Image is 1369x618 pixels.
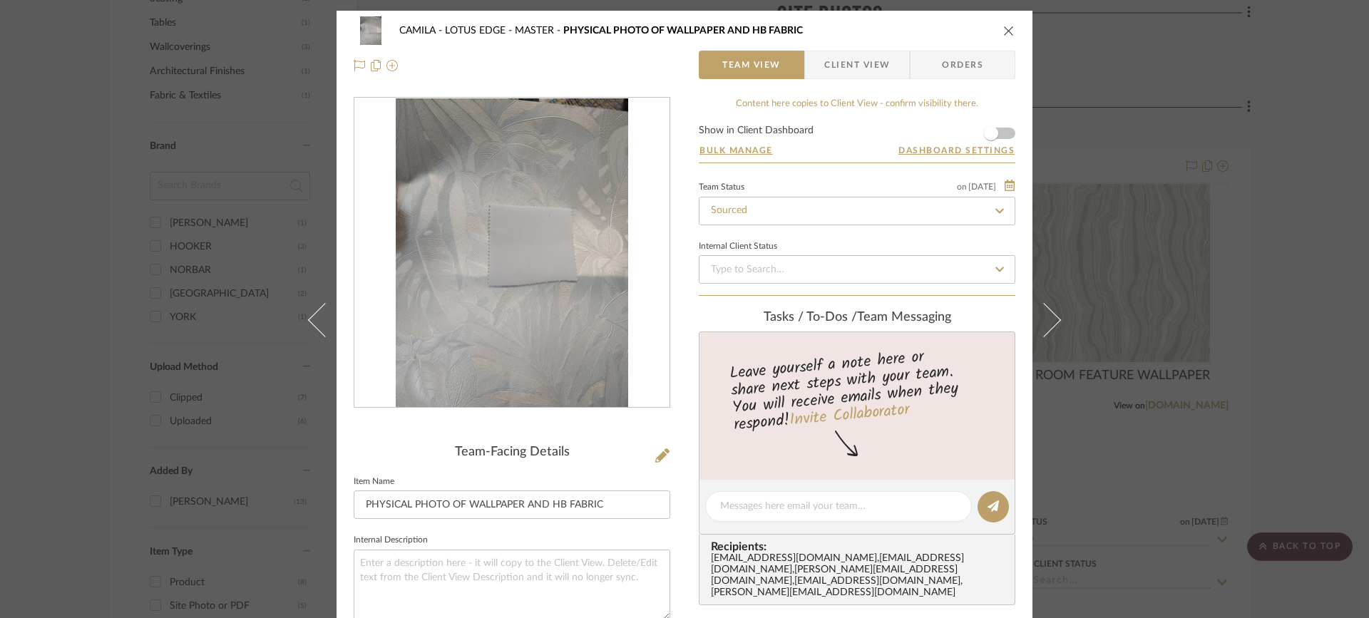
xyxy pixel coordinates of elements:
label: Item Name [354,478,394,485]
div: Team Status [699,184,744,191]
div: Content here copies to Client View - confirm visibility there. [699,97,1015,111]
input: Type to Search… [699,197,1015,225]
img: c7adf98e-e3ad-410e-a9aa-8a82daa97c4f_48x40.jpg [354,16,388,45]
div: [EMAIL_ADDRESS][DOMAIN_NAME] , [EMAIL_ADDRESS][DOMAIN_NAME] , [PERSON_NAME][EMAIL_ADDRESS][DOMAIN... [711,553,1009,599]
button: Dashboard Settings [898,144,1015,157]
a: Invite Collaborator [789,397,911,433]
div: Leave yourself a note here or share next steps with your team. You will receive emails when they ... [697,341,1017,437]
input: Enter Item Name [354,490,670,519]
button: close [1003,24,1015,37]
label: Internal Description [354,537,428,544]
span: [DATE] [967,182,998,192]
span: CAMILA - LOTUS EDGE [399,26,515,36]
div: Internal Client Status [699,243,777,250]
span: Recipients: [711,540,1009,553]
span: Client View [824,51,890,79]
input: Type to Search… [699,255,1015,284]
span: Orders [926,51,999,79]
span: Team View [722,51,781,79]
button: Bulk Manage [699,144,774,157]
span: on [957,182,967,191]
img: c7adf98e-e3ad-410e-a9aa-8a82daa97c4f_436x436.jpg [396,98,628,408]
div: team Messaging [699,310,1015,326]
span: PHYSICAL PHOTO OF WALLPAPER AND HB FABRIC [563,26,803,36]
div: Team-Facing Details [354,445,670,460]
span: MASTER [515,26,563,36]
div: 0 [354,98,670,408]
span: Tasks / To-Dos / [764,311,857,324]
